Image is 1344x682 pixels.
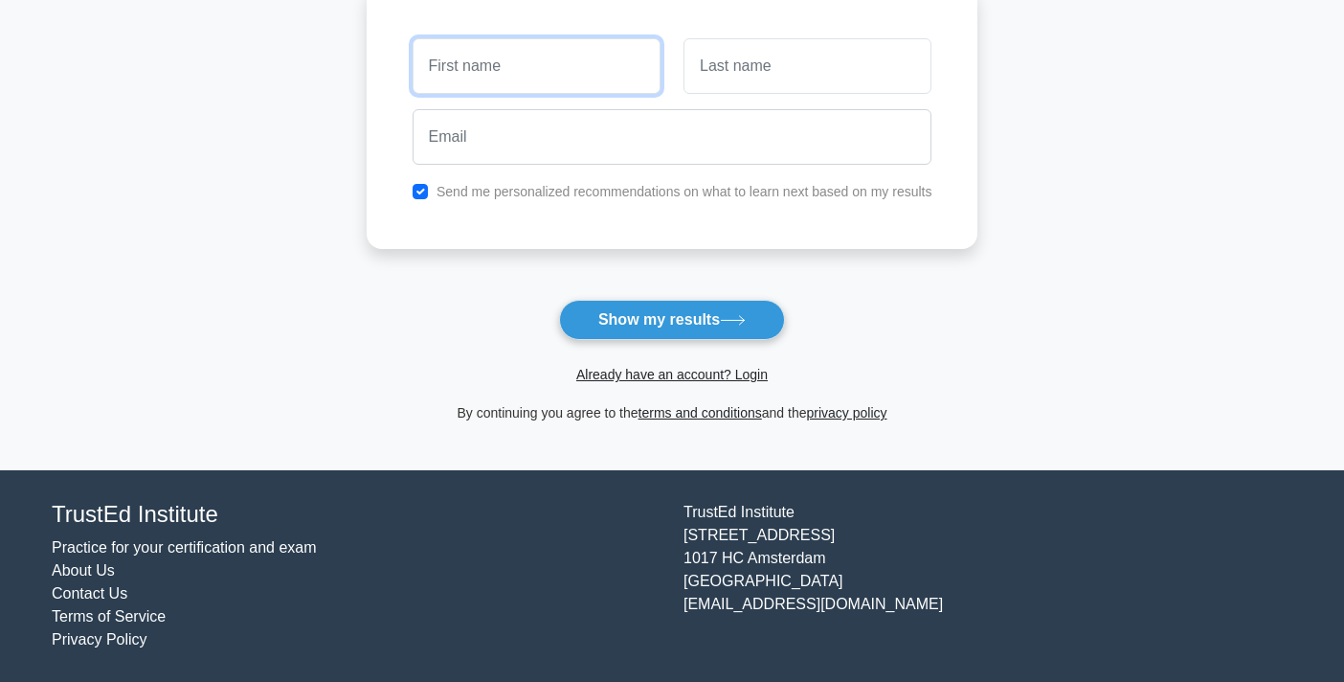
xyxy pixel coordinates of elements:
[638,405,762,421] a: terms and conditions
[559,300,785,340] button: Show my results
[52,585,127,602] a: Contact Us
[437,184,932,199] label: Send me personalized recommendations on what to learn next based on my results
[576,367,768,382] a: Already have an account? Login
[413,109,932,165] input: Email
[413,38,661,94] input: First name
[52,631,147,648] a: Privacy Policy
[52,501,661,529] h4: TrustEd Institute
[52,562,115,579] a: About Us
[672,501,1304,651] div: TrustEd Institute [STREET_ADDRESS] 1017 HC Amsterdam [GEOGRAPHIC_DATA] [EMAIL_ADDRESS][DOMAIN_NAME]
[807,405,887,421] a: privacy policy
[683,38,931,94] input: Last name
[355,401,990,424] div: By continuing you agree to the and the
[52,539,317,556] a: Practice for your certification and exam
[52,608,166,625] a: Terms of Service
